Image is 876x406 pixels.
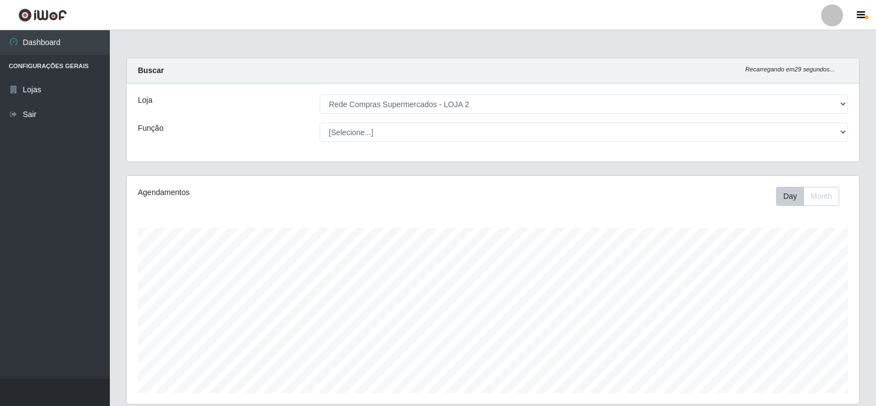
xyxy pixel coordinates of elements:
[138,66,164,75] strong: Buscar
[776,187,804,206] button: Day
[138,94,152,106] label: Loja
[18,8,67,22] img: CoreUI Logo
[776,187,839,206] div: First group
[745,66,835,73] i: Recarregando em 29 segundos...
[138,187,424,198] div: Agendamentos
[138,123,164,134] label: Função
[804,187,839,206] button: Month
[776,187,848,206] div: Toolbar with button groups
